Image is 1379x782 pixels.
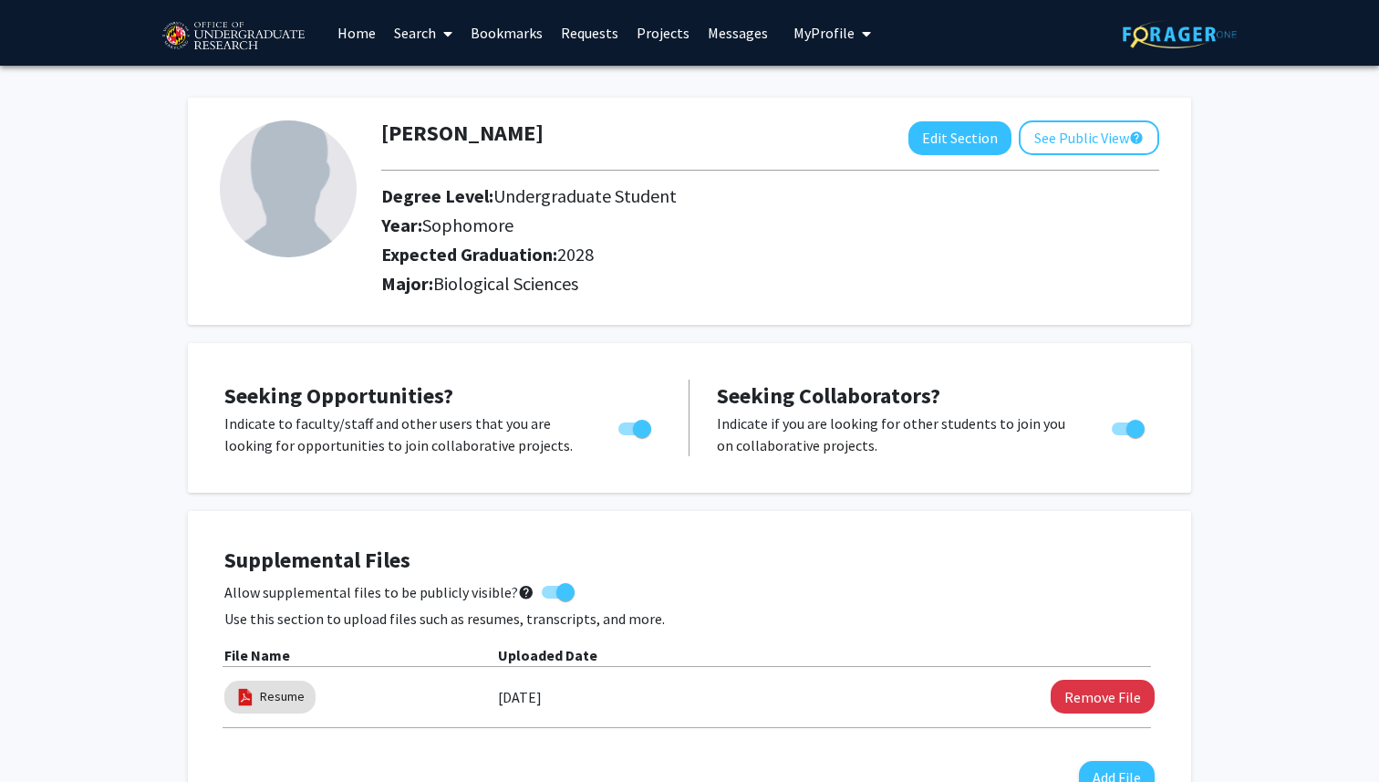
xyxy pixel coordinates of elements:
img: Profile Picture [220,120,357,257]
img: pdf_icon.png [235,687,255,707]
div: Toggle [1104,412,1155,440]
span: Allow supplemental files to be publicly visible? [224,581,534,603]
div: Toggle [611,412,661,440]
a: Requests [552,1,627,65]
p: Use this section to upload files such as resumes, transcripts, and more. [224,608,1155,630]
a: Messages [699,1,777,65]
p: Indicate to faculty/staff and other users that you are looking for opportunities to join collabor... [224,412,584,456]
h4: Supplemental Files [224,547,1155,574]
b: File Name [224,646,290,664]
span: Undergraduate Student [493,184,677,207]
span: Biological Sciences [433,272,578,295]
b: Uploaded Date [498,646,597,664]
button: Edit Section [908,121,1011,155]
span: 2028 [557,243,594,266]
a: Resume [260,687,305,706]
mat-icon: help [518,581,534,603]
button: See Public View [1019,120,1159,155]
h2: Expected Graduation: [381,244,1076,266]
a: Projects [627,1,699,65]
label: [DATE] [498,682,542,713]
button: Remove Resume File [1051,680,1155,714]
a: Bookmarks [461,1,552,65]
iframe: Chat [14,700,78,768]
span: Sophomore [422,214,513,236]
span: My Profile [793,24,855,42]
img: University of Maryland Logo [156,14,310,59]
span: Seeking Collaborators? [717,381,940,410]
p: Indicate if you are looking for other students to join you on collaborative projects. [717,412,1077,456]
a: Search [385,1,461,65]
h2: Major: [381,273,1159,295]
mat-icon: help [1129,127,1144,149]
span: Seeking Opportunities? [224,381,453,410]
a: Home [328,1,385,65]
img: ForagerOne Logo [1123,20,1237,48]
h2: Year: [381,214,1076,236]
h2: Degree Level: [381,185,1076,207]
h1: [PERSON_NAME] [381,120,544,147]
